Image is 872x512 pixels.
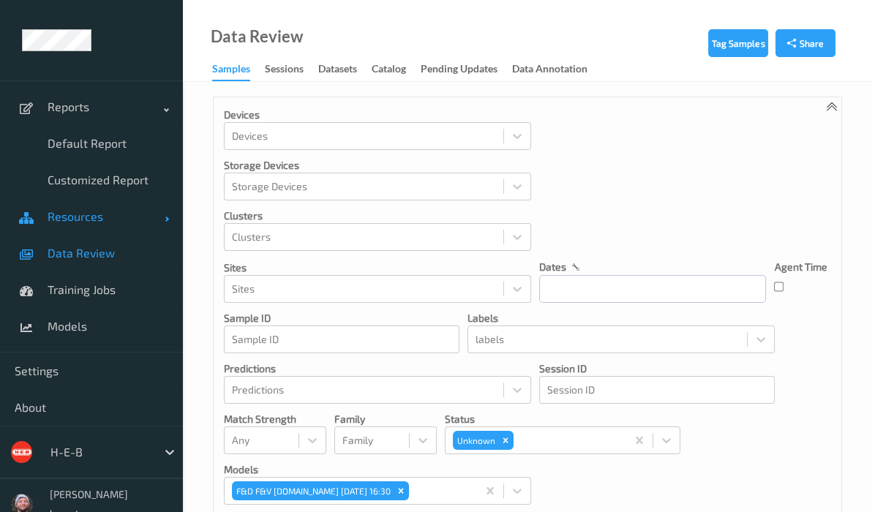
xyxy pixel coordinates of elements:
p: Clusters [224,208,531,223]
div: Pending Updates [421,61,497,80]
p: Match Strength [224,412,326,426]
p: Devices [224,108,531,122]
a: Sessions [265,59,318,80]
div: Unknown [453,431,497,450]
div: Samples [212,61,250,81]
div: Datasets [318,61,357,80]
div: Sessions [265,61,304,80]
p: Models [224,462,531,477]
button: Tag Samples [708,29,768,57]
a: Datasets [318,59,372,80]
div: Data Annotation [512,61,587,80]
div: Remove Unknown [497,431,514,450]
p: labels [467,311,775,325]
p: Agent Time [774,260,827,274]
p: Family [334,412,437,426]
p: Sites [224,260,531,275]
button: Share [775,29,835,57]
p: Storage Devices [224,158,531,173]
p: Status [445,412,680,426]
p: Sample ID [224,311,459,325]
a: Data Annotation [512,59,602,80]
a: Samples [212,59,265,81]
div: Remove F&D F&V v4.9.ST 2025-09-27 16:30 [393,481,409,500]
div: Catalog [372,61,406,80]
p: Session ID [539,361,775,376]
a: Catalog [372,59,421,80]
div: Data Review [211,29,303,44]
p: dates [539,260,566,274]
a: Pending Updates [421,59,512,80]
div: F&D F&V [DOMAIN_NAME] [DATE] 16:30 [232,481,393,500]
p: Predictions [224,361,531,376]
